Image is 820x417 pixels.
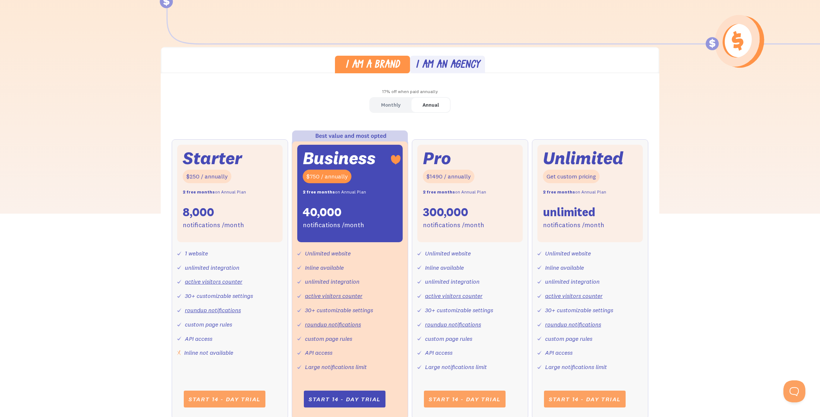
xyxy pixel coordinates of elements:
[423,220,484,230] div: notifications /month
[543,170,600,183] div: Get custom pricing
[184,347,233,358] div: Inline not available
[183,204,214,220] div: 8,000
[183,189,215,195] strong: 2 free months
[305,292,362,299] a: active visitors counter
[305,262,344,273] div: Inline available
[543,150,623,166] div: Unlimited
[185,278,242,285] a: active visitors counter
[185,248,208,259] div: 1 website
[425,276,480,287] div: unlimited integration
[545,262,584,273] div: Inline available
[425,362,487,372] div: Large notifications limit
[305,276,359,287] div: unlimited integration
[425,333,472,344] div: custom page rules
[305,362,367,372] div: Large notifications limit
[185,262,239,273] div: unlimited integration
[185,306,241,314] a: roundup notifications
[305,305,373,315] div: 30+ customizable settings
[305,321,361,328] a: roundup notifications
[545,248,591,259] div: Unlimited website
[545,292,603,299] a: active visitors counter
[425,347,452,358] div: API access
[303,204,342,220] div: 40,000
[425,305,493,315] div: 30+ customizable settings
[345,60,400,71] div: I am a brand
[423,204,468,220] div: 300,000
[543,220,604,230] div: notifications /month
[185,333,212,344] div: API access
[545,305,613,315] div: 30+ customizable settings
[543,189,575,195] strong: 2 free months
[303,189,335,195] strong: 2 free months
[184,391,265,407] a: Start 14 - day trial
[183,170,231,183] div: $250 / annually
[161,86,659,97] div: 17% off when paid annually
[543,187,606,198] div: on Annual Plan
[423,189,455,195] strong: 2 free months
[185,291,253,301] div: 30+ customizable settings
[425,248,471,259] div: Unlimited website
[424,391,506,407] a: Start 14 - day trial
[545,333,592,344] div: custom page rules
[415,60,480,71] div: I am an agency
[543,204,595,220] div: unlimited
[304,391,385,407] a: Start 14 - day trial
[422,100,439,110] div: Annual
[425,321,481,328] a: roundup notifications
[425,262,464,273] div: Inline available
[545,347,573,358] div: API access
[423,187,486,198] div: on Annual Plan
[545,362,607,372] div: Large notifications limit
[423,170,474,183] div: $1490 / annually
[545,276,600,287] div: unlimited integration
[305,333,352,344] div: custom page rules
[544,391,626,407] a: Start 14 - day trial
[305,347,332,358] div: API access
[183,150,242,166] div: Starter
[381,100,400,110] div: Monthly
[183,220,244,230] div: notifications /month
[305,248,351,259] div: Unlimited website
[303,150,376,166] div: Business
[425,292,482,299] a: active visitors counter
[303,220,364,230] div: notifications /month
[303,170,351,183] div: $750 / annually
[185,319,232,330] div: custom page rules
[423,150,451,166] div: Pro
[783,380,805,402] iframe: Toggle Customer Support
[545,321,601,328] a: roundup notifications
[303,187,366,198] div: on Annual Plan
[183,187,246,198] div: on Annual Plan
